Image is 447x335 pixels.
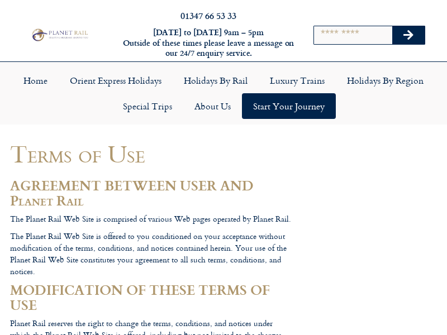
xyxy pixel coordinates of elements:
button: Search [392,26,425,44]
a: Luxury Trains [259,68,336,93]
h1: Terms of Use [10,141,292,167]
p: The Planet Rail Web Site is comprised of various Web pages operated by Planet Rail. [10,213,292,224]
a: Orient Express Holidays [59,68,173,93]
nav: Menu [6,68,441,119]
p: The Planet Rail Web Site is offered to you conditioned on your acceptance without modification of... [10,230,292,277]
h6: [DATE] to [DATE] 9am – 5pm Outside of these times please leave a message on our 24/7 enquiry serv... [122,27,295,59]
a: About Us [183,93,242,119]
a: Special Trips [112,93,183,119]
a: Holidays by Region [336,68,435,93]
a: Holidays by Rail [173,68,259,93]
a: Home [12,68,59,93]
img: Planet Rail Train Holidays Logo [30,27,89,42]
a: Start your Journey [242,93,336,119]
h2: AGREEMENT BETWEEN USER AND Planet Rail [10,178,292,208]
a: 01347 66 53 33 [180,9,236,22]
h2: MODIFICATION OF THESE TERMS OF USE [10,282,292,312]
